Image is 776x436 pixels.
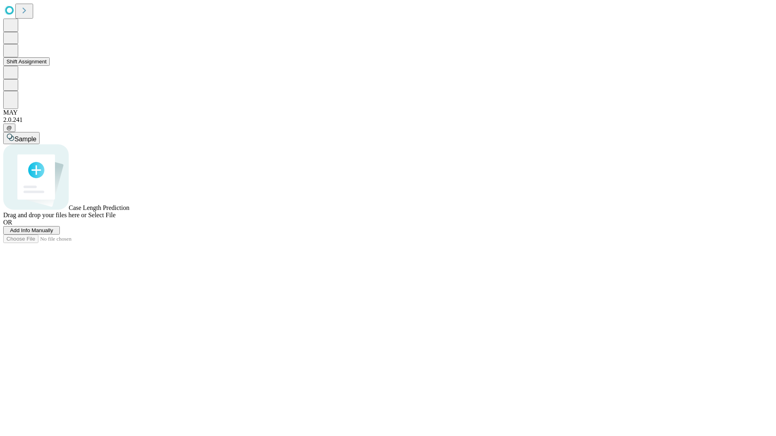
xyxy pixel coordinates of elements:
[3,116,773,124] div: 2.0.241
[3,132,40,144] button: Sample
[3,226,60,235] button: Add Info Manually
[88,212,116,218] span: Select File
[69,204,129,211] span: Case Length Prediction
[3,109,773,116] div: MAY
[10,227,53,233] span: Add Info Manually
[3,219,12,226] span: OR
[6,125,12,131] span: @
[3,124,15,132] button: @
[15,136,36,143] span: Sample
[3,57,50,66] button: Shift Assignment
[3,212,86,218] span: Drag and drop your files here or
